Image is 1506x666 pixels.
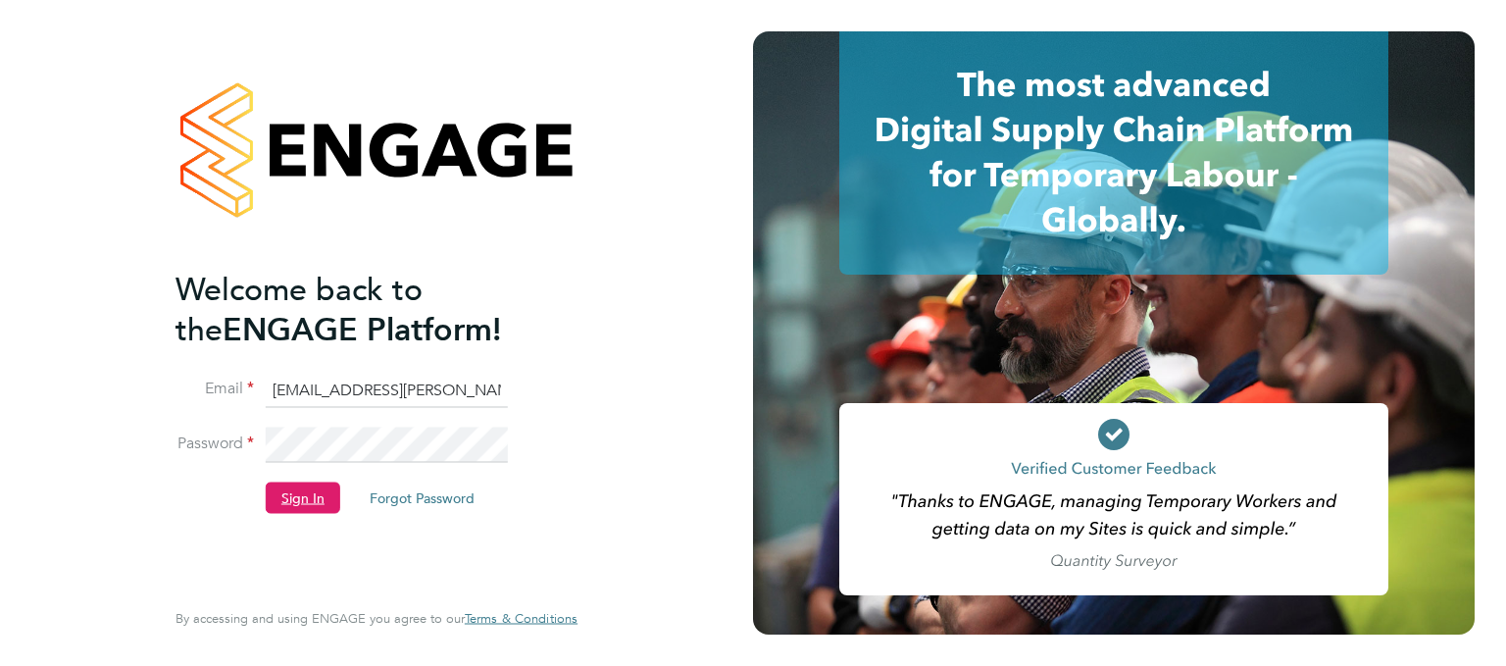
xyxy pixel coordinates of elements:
h2: ENGAGE Platform! [176,269,558,349]
button: Sign In [266,482,340,513]
span: Terms & Conditions [465,610,577,627]
span: By accessing and using ENGAGE you agree to our [176,610,577,627]
span: Welcome back to the [176,270,423,348]
button: Forgot Password [354,482,490,513]
a: Terms & Conditions [465,611,577,627]
label: Password [176,434,254,454]
input: Enter your work email... [266,373,508,408]
label: Email [176,379,254,399]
